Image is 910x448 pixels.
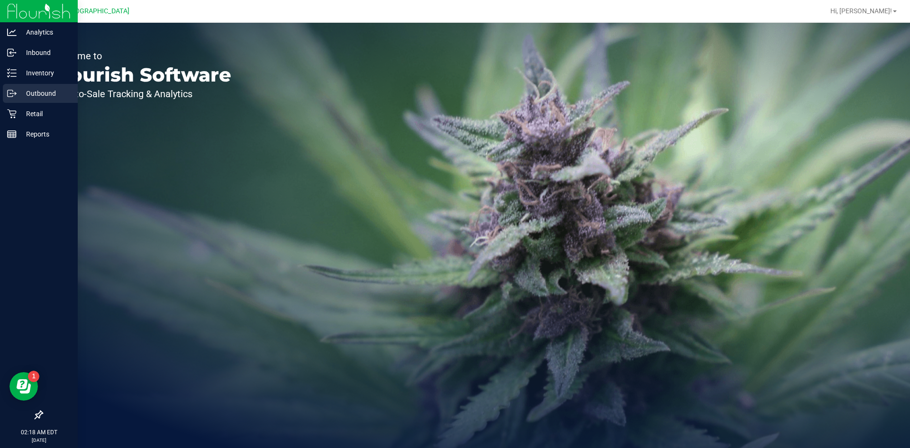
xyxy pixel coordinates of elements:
[7,27,17,37] inline-svg: Analytics
[28,371,39,382] iframe: Resource center unread badge
[9,372,38,401] iframe: Resource center
[17,67,73,79] p: Inventory
[7,48,17,57] inline-svg: Inbound
[51,89,231,99] p: Seed-to-Sale Tracking & Analytics
[830,7,892,15] span: Hi, [PERSON_NAME]!
[17,47,73,58] p: Inbound
[17,108,73,119] p: Retail
[51,51,231,61] p: Welcome to
[4,428,73,437] p: 02:18 AM EDT
[64,7,129,15] span: [GEOGRAPHIC_DATA]
[7,68,17,78] inline-svg: Inventory
[7,89,17,98] inline-svg: Outbound
[17,128,73,140] p: Reports
[7,109,17,119] inline-svg: Retail
[17,88,73,99] p: Outbound
[7,129,17,139] inline-svg: Reports
[4,437,73,444] p: [DATE]
[51,65,231,84] p: Flourish Software
[17,27,73,38] p: Analytics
